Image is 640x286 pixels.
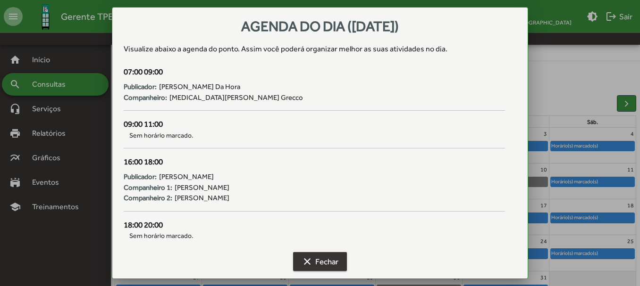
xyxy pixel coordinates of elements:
span: Sem horário marcado. [124,231,505,241]
span: [MEDICAL_DATA][PERSON_NAME] Grecco [169,92,303,103]
span: [PERSON_NAME] Da Hora [159,82,240,92]
div: 07:00 09:00 [124,66,505,78]
div: Visualize abaixo a agenda do ponto . Assim você poderá organizar melhor as suas atividades no dia. [124,43,516,55]
span: [PERSON_NAME] [175,193,229,204]
div: 16:00 18:00 [124,156,505,168]
strong: Publicador: [124,82,157,92]
span: Agenda do dia ([DATE]) [241,18,399,34]
div: 09:00 11:00 [124,118,505,131]
span: [PERSON_NAME] [175,182,229,193]
mat-icon: clear [302,256,313,267]
div: 18:00 20:00 [124,219,505,231]
strong: Companheiro 2: [124,193,172,204]
span: [PERSON_NAME] [159,172,214,182]
strong: Publicador: [124,172,157,182]
span: Sem horário marcado. [124,131,505,140]
button: Fechar [293,252,347,271]
span: Fechar [302,253,338,270]
strong: Companheiro 1: [124,182,172,193]
strong: Companheiro: [124,92,167,103]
